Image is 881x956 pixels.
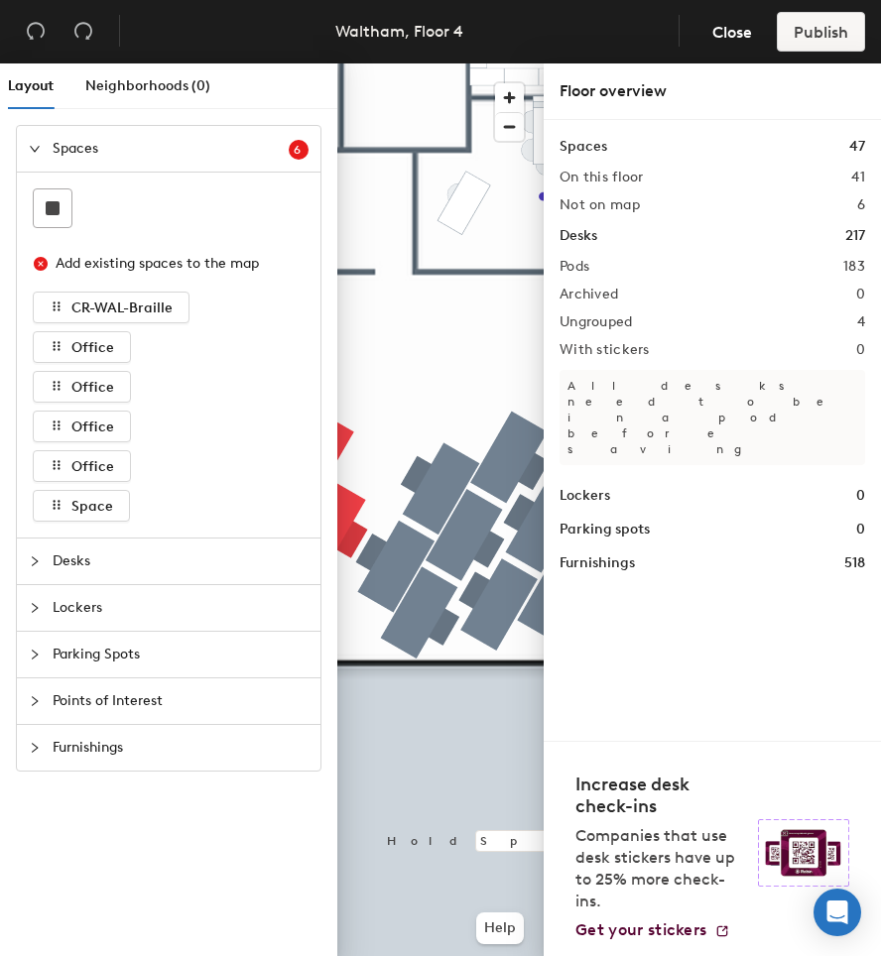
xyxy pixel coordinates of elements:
[33,331,131,363] button: Office
[844,552,865,574] h1: 518
[845,225,865,247] h1: 217
[575,774,746,817] h4: Increase desk check-ins
[575,825,746,912] p: Companies that use desk stickers have up to 25% more check-ins.
[85,77,210,94] span: Neighborhoods (0)
[29,602,41,614] span: collapsed
[560,519,650,540] h1: Parking spots
[71,418,114,435] span: Office
[560,314,633,330] h2: Ungrouped
[560,552,635,574] h1: Furnishings
[34,257,48,271] span: close-circle
[335,19,463,44] div: Waltham, Floor 4
[71,299,173,316] span: CR-WAL-Braille
[29,695,41,707] span: collapsed
[53,725,309,771] span: Furnishings
[29,143,41,155] span: expanded
[53,585,309,631] span: Lockers
[575,920,730,940] a: Get your stickers
[560,287,618,302] h2: Archived
[575,920,706,939] span: Get your stickers
[856,485,865,507] h1: 0
[560,485,610,507] h1: Lockers
[857,197,865,213] h2: 6
[560,136,607,158] h1: Spaces
[71,498,113,515] span: Space
[33,411,131,442] button: Office
[843,259,865,275] h2: 183
[53,538,309,584] span: Desks
[560,259,589,275] h2: Pods
[560,79,865,103] div: Floor overview
[560,170,644,185] h2: On this floor
[476,912,524,944] button: Help
[33,490,130,522] button: Space
[560,197,640,213] h2: Not on map
[63,12,103,52] button: Redo (⌘ + ⇧ + Z)
[29,555,41,567] span: collapsed
[851,170,865,185] h2: 41
[560,225,597,247] h1: Desks
[712,23,752,42] span: Close
[695,12,769,52] button: Close
[777,12,865,52] button: Publish
[29,742,41,754] span: collapsed
[856,519,865,540] h1: 0
[857,314,865,330] h2: 4
[56,253,292,275] div: Add existing spaces to the map
[71,458,114,475] span: Office
[53,678,309,724] span: Points of Interest
[29,649,41,660] span: collapsed
[71,339,114,356] span: Office
[33,292,189,323] button: CR-WAL-Braille
[53,632,309,677] span: Parking Spots
[560,342,650,358] h2: With stickers
[814,889,861,936] div: Open Intercom Messenger
[758,819,849,887] img: Sticker logo
[856,342,865,358] h2: 0
[26,21,46,41] span: undo
[33,371,131,403] button: Office
[53,126,289,172] span: Spaces
[8,77,54,94] span: Layout
[289,140,309,160] sup: 6
[560,370,865,465] p: All desks need to be in a pod before saving
[16,12,56,52] button: Undo (⌘ + Z)
[294,143,305,157] span: 6
[849,136,865,158] h1: 47
[33,450,131,482] button: Office
[856,287,865,302] h2: 0
[71,379,114,396] span: Office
